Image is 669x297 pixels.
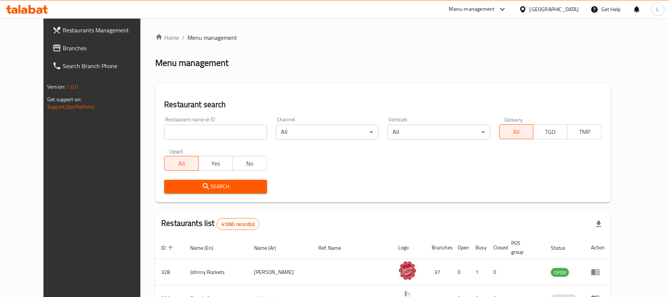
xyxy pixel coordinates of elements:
[504,117,523,122] label: Delivery
[46,21,155,39] a: Restaurants Management
[164,125,267,140] input: Search for restaurant name or ID..
[164,156,199,171] button: All
[47,95,81,104] span: Get support on:
[319,243,351,252] span: Ref. Name
[63,44,149,52] span: Branches
[551,243,575,252] span: Status
[155,259,184,285] td: 328
[551,268,569,277] span: OPEN
[161,218,259,230] h2: Restaurants list
[236,158,264,169] span: No
[426,236,452,259] th: Branches
[66,82,78,92] span: 1.0.0
[392,236,426,259] th: Logo
[47,102,94,112] a: Support.OpsPlatform
[533,124,568,139] button: TGO
[387,125,490,140] div: All
[155,57,228,69] h2: Menu management
[155,33,179,42] a: Home
[217,221,259,228] span: 41060 record(s)
[585,236,611,259] th: Action
[656,5,659,13] span: L
[487,236,505,259] th: Closed
[503,127,531,137] span: All
[530,5,579,13] div: [GEOGRAPHIC_DATA]
[169,148,183,154] label: Upsell
[452,259,470,285] td: 0
[47,82,65,92] span: Version:
[233,156,267,171] button: No
[188,33,237,42] span: Menu management
[536,127,565,137] span: TGO
[161,243,175,252] span: ID
[164,180,267,194] button: Search
[499,124,534,139] button: All
[567,124,602,139] button: TMP
[426,259,452,285] td: 37
[164,99,602,110] h2: Restaurant search
[276,125,379,140] div: All
[190,243,223,252] span: Name (En)
[168,158,196,169] span: All
[46,39,155,57] a: Branches
[155,33,611,42] nav: breadcrumb
[63,26,149,35] span: Restaurants Management
[571,127,599,137] span: TMP
[470,259,487,285] td: 1
[217,218,259,230] div: Total records count
[198,156,233,171] button: Yes
[449,5,495,14] div: Menu-management
[248,259,313,285] td: [PERSON_NAME]
[63,61,149,70] span: Search Branch Phone
[487,259,505,285] td: 0
[398,261,417,280] img: Johnny Rockets
[590,215,608,233] div: Export file
[452,236,470,259] th: Open
[184,259,248,285] td: Johnny Rockets
[170,182,261,191] span: Search
[254,243,286,252] span: Name (Ar)
[511,239,536,256] span: POS group
[470,236,487,259] th: Busy
[591,268,605,277] div: Menu
[46,57,155,75] a: Search Branch Phone
[182,33,185,42] li: /
[202,158,230,169] span: Yes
